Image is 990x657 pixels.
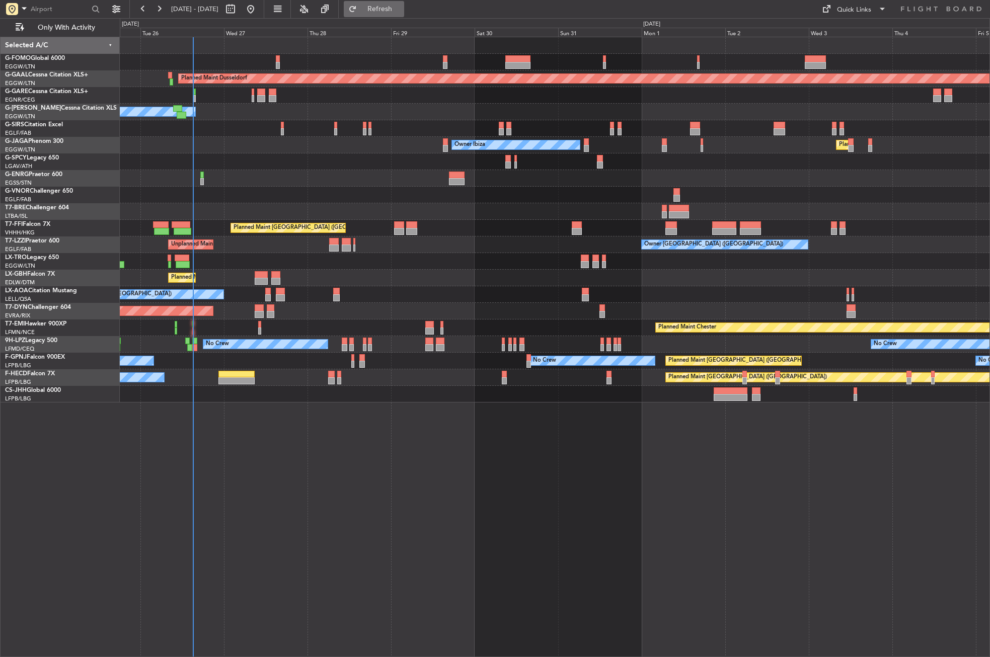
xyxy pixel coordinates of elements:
[5,262,35,270] a: EGGW/LTN
[5,288,77,294] a: LX-AOACitation Mustang
[5,105,117,111] a: G-[PERSON_NAME]Cessna Citation XLS
[5,188,30,194] span: G-VNOR
[5,271,27,277] span: LX-GBH
[5,146,35,153] a: EGGW/LTN
[454,137,485,152] div: Owner Ibiza
[5,89,28,95] span: G-GARE
[668,370,827,385] div: Planned Maint [GEOGRAPHIC_DATA] ([GEOGRAPHIC_DATA])
[391,28,475,37] div: Fri 29
[5,304,71,310] a: T7-DYNChallenger 604
[5,55,65,61] a: G-FOMOGlobal 6000
[837,5,871,15] div: Quick Links
[892,28,976,37] div: Thu 4
[171,270,283,285] div: Planned Maint Nice ([GEOGRAPHIC_DATA])
[5,122,24,128] span: G-SIRS
[5,387,27,393] span: CS-JHH
[5,362,31,369] a: LFPB/LBG
[5,55,31,61] span: G-FOMO
[5,105,61,111] span: G-[PERSON_NAME]
[725,28,809,37] div: Tue 2
[5,229,35,236] a: VHHH/HKG
[558,28,642,37] div: Sun 31
[5,172,62,178] a: G-ENRGPraetor 600
[5,155,59,161] a: G-SPCYLegacy 650
[5,378,31,386] a: LFPB/LBG
[817,1,891,17] button: Quick Links
[5,295,31,303] a: LELL/QSA
[5,172,29,178] span: G-ENRG
[5,155,27,161] span: G-SPCY
[5,354,65,360] a: F-GPNJFalcon 900EX
[5,371,27,377] span: F-HECD
[5,89,88,95] a: G-GARECessna Citation XLS+
[5,371,55,377] a: F-HECDFalcon 7X
[5,212,28,220] a: LTBA/ISL
[5,205,69,211] a: T7-BREChallenger 604
[122,20,139,29] div: [DATE]
[5,162,32,170] a: LGAV/ATH
[5,72,88,78] a: G-GAALCessna Citation XLS+
[658,320,716,335] div: Planned Maint Chester
[5,196,31,203] a: EGLF/FAB
[5,338,25,344] span: 9H-LPZ
[5,221,50,227] a: T7-FFIFalcon 7X
[5,238,26,244] span: T7-LZZI
[5,72,28,78] span: G-GAAL
[5,387,61,393] a: CS-JHHGlobal 6000
[643,20,660,29] div: [DATE]
[206,337,229,352] div: No Crew
[5,79,35,87] a: EGGW/LTN
[5,179,32,187] a: EGSS/STN
[475,28,558,37] div: Sat 30
[344,1,404,17] button: Refresh
[5,113,35,120] a: EGGW/LTN
[5,321,25,327] span: T7-EMI
[644,237,783,252] div: Owner [GEOGRAPHIC_DATA] ([GEOGRAPHIC_DATA])
[308,28,391,37] div: Thu 28
[359,6,401,13] span: Refresh
[5,122,63,128] a: G-SIRSCitation Excel
[224,28,308,37] div: Wed 27
[171,5,218,14] span: [DATE] - [DATE]
[533,353,556,368] div: No Crew
[5,205,26,211] span: T7-BRE
[5,221,23,227] span: T7-FFI
[5,255,27,261] span: LX-TRO
[668,353,827,368] div: Planned Maint [GEOGRAPHIC_DATA] ([GEOGRAPHIC_DATA])
[5,395,31,402] a: LFPB/LBG
[5,328,35,336] a: LFMN/NCE
[5,63,35,70] a: EGGW/LTN
[5,188,73,194] a: G-VNORChallenger 650
[809,28,892,37] div: Wed 3
[181,71,247,86] div: Planned Maint Dusseldorf
[874,337,897,352] div: No Crew
[5,304,28,310] span: T7-DYN
[11,20,109,36] button: Only With Activity
[140,28,224,37] div: Tue 26
[5,345,34,353] a: LFMD/CEQ
[5,354,27,360] span: F-GPNJ
[5,279,35,286] a: EDLW/DTM
[5,129,31,137] a: EGLF/FAB
[234,220,402,235] div: Planned Maint [GEOGRAPHIC_DATA] ([GEOGRAPHIC_DATA] Intl)
[642,28,725,37] div: Mon 1
[5,312,30,319] a: EVRA/RIX
[5,96,35,104] a: EGNR/CEG
[5,271,55,277] a: LX-GBHFalcon 7X
[5,138,28,144] span: G-JAGA
[5,321,66,327] a: T7-EMIHawker 900XP
[171,237,337,252] div: Unplanned Maint [GEOGRAPHIC_DATA] ([GEOGRAPHIC_DATA])
[5,255,59,261] a: LX-TROLegacy 650
[5,245,31,253] a: EGLF/FAB
[5,288,28,294] span: LX-AOA
[5,338,57,344] a: 9H-LPZLegacy 500
[5,138,63,144] a: G-JAGAPhenom 300
[26,24,106,31] span: Only With Activity
[31,2,89,17] input: Airport
[5,238,59,244] a: T7-LZZIPraetor 600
